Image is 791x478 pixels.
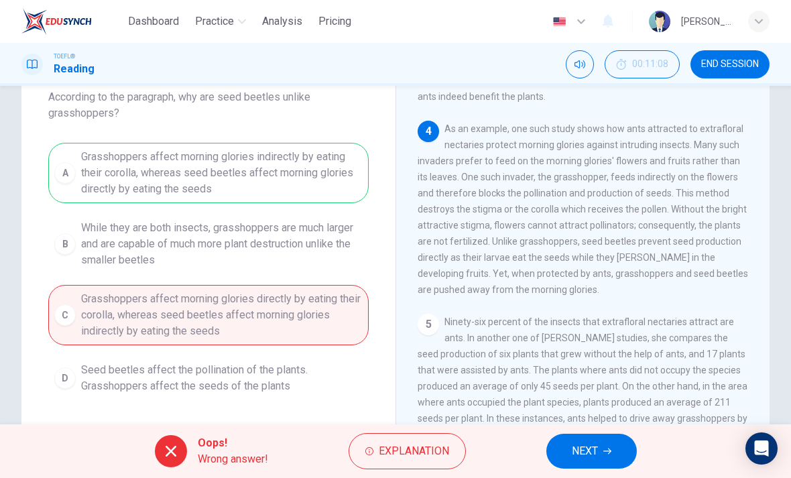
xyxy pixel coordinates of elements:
span: NEXT [572,442,598,461]
button: Pricing [313,9,357,34]
img: en [551,17,568,27]
button: Explanation [349,433,466,469]
div: 4 [418,121,439,142]
div: Open Intercom Messenger [745,432,778,465]
h1: Reading [54,61,95,77]
span: TOEFL® [54,52,75,61]
div: 5 [418,314,439,335]
span: According to the paragraph, why are seed beetles unlike grasshoppers? [48,89,369,121]
a: EduSynch logo [21,8,123,35]
button: Analysis [257,9,308,34]
button: NEXT [546,434,637,469]
img: Profile picture [649,11,670,32]
div: Hide [605,50,680,78]
span: Wrong answer! [198,451,268,467]
button: END SESSION [690,50,770,78]
span: Explanation [379,442,449,461]
span: Analysis [262,13,302,29]
span: Dashboard [128,13,179,29]
span: Practice [195,13,234,29]
button: Dashboard [123,9,184,34]
img: EduSynch logo [21,8,92,35]
button: 00:11:08 [605,50,680,78]
span: Pricing [318,13,351,29]
span: Ninety-six percent of the insects that extrafloral nectaries attract are ants. In another one of ... [418,316,747,456]
div: [PERSON_NAME] [681,13,732,29]
button: Practice [190,9,251,34]
div: Mute [566,50,594,78]
span: 00:11:08 [632,59,668,70]
span: END SESSION [701,59,759,70]
span: Oops! [198,435,268,451]
span: As an example, one such study shows how ants attracted to extrafloral nectaries protect morning g... [418,123,748,295]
